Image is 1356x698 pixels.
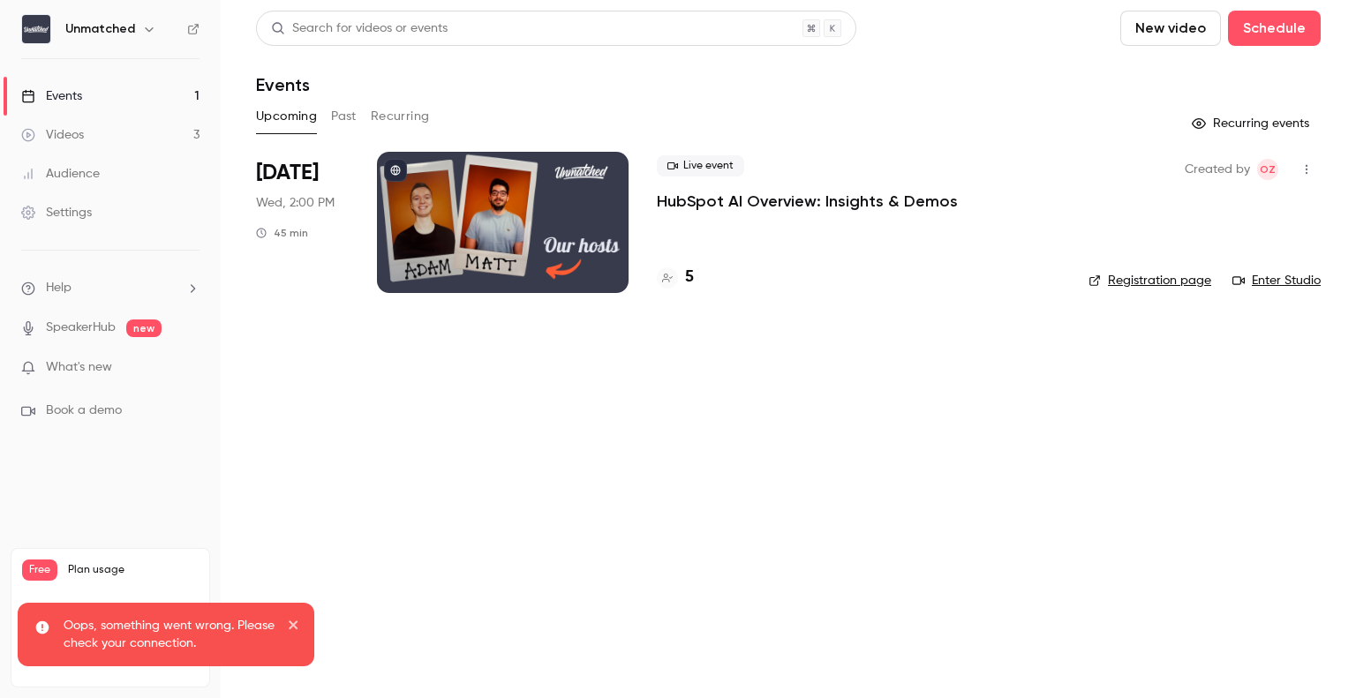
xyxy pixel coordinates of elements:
button: Upcoming [256,102,317,131]
div: Audience [21,165,100,183]
span: Wed, 2:00 PM [256,194,335,212]
div: Events [21,87,82,105]
button: New video [1120,11,1221,46]
div: Oct 29 Wed, 2:00 PM (Europe/London) [256,152,349,293]
button: close [288,617,300,638]
span: What's new [46,358,112,377]
span: Plan usage [68,563,199,577]
span: Created by [1185,159,1250,180]
div: 45 min [256,226,308,240]
a: Registration page [1089,272,1211,289]
h6: Unmatched [65,20,135,38]
button: Recurring [371,102,430,131]
p: Oops, something went wrong. Please check your connection. [64,617,275,652]
span: Help [46,279,72,297]
span: OZ [1260,159,1276,180]
span: [DATE] [256,159,319,187]
a: 5 [657,266,694,289]
a: Enter Studio [1232,272,1321,289]
a: HubSpot AI Overview: Insights & Demos [657,191,958,212]
img: Unmatched [22,15,50,43]
a: SpeakerHub [46,319,116,337]
button: Past [331,102,357,131]
h4: 5 [685,266,694,289]
div: Search for videos or events [271,19,448,38]
span: Book a demo [46,402,122,420]
div: Settings [21,204,92,221]
span: Live event [657,155,744,176]
span: new [126,319,162,337]
h1: Events [256,74,310,95]
button: Recurring events [1184,109,1321,138]
div: Videos [21,126,84,144]
button: Schedule [1228,11,1321,46]
span: Ola Zych [1257,159,1278,180]
span: Free [22,559,57,581]
li: help-dropdown-opener [21,279,200,297]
